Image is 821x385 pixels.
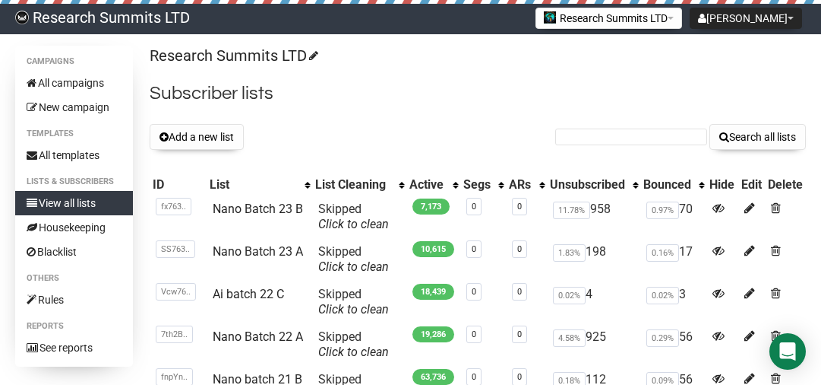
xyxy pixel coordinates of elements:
h2: Subscriber lists [150,80,806,107]
td: 198 [547,238,640,281]
img: bccbfd5974049ef095ce3c15df0eef5a [15,11,29,24]
li: Templates [15,125,133,143]
a: All templates [15,143,133,167]
span: 0.97% [646,202,679,219]
a: Ai batch 22 C [213,287,284,301]
span: 4.58% [553,329,586,347]
td: 17 [640,238,706,281]
span: 63,736 [412,369,454,385]
th: ARs: No sort applied, activate to apply an ascending sort [506,174,546,196]
th: Edit: No sort applied, sorting is disabled [738,174,765,196]
button: Research Summits LTD [535,8,682,29]
div: ID [153,177,204,192]
div: Bounced [643,177,691,192]
td: 3 [640,281,706,323]
th: Active: No sort applied, activate to apply an ascending sort [406,174,460,196]
span: 0.02% [553,287,586,304]
a: Nano Batch 23 B [213,202,303,216]
td: 4 [547,281,640,323]
a: Research Summits LTD [150,46,316,65]
span: fx763.. [156,198,191,215]
img: 2.jpg [544,11,556,24]
a: See reports [15,336,133,360]
div: Active [409,177,445,192]
span: 11.78% [553,202,590,219]
li: Lists & subscribers [15,173,133,191]
a: 0 [472,244,476,254]
a: Click to clean [318,217,389,231]
th: Bounced: No sort applied, activate to apply an ascending sort [640,174,706,196]
li: Reports [15,317,133,336]
a: 0 [472,202,476,212]
a: Click to clean [318,259,389,274]
div: Unsubscribed [550,177,625,192]
span: Skipped [318,202,389,231]
div: Hide [709,177,734,192]
span: 7th2B.. [156,326,193,343]
div: Open Intercom Messenger [769,333,806,370]
td: 958 [547,196,640,238]
span: Skipped [318,244,389,274]
a: 0 [517,287,522,297]
span: Vcw76.. [156,283,196,301]
a: Rules [15,288,133,312]
a: Nano Batch 23 A [213,244,303,259]
th: Unsubscribed: No sort applied, activate to apply an ascending sort [547,174,640,196]
th: Hide: No sort applied, sorting is disabled [706,174,737,196]
span: 0.16% [646,244,679,262]
span: 1.83% [553,244,586,262]
a: View all lists [15,191,133,215]
a: All campaigns [15,71,133,95]
td: 925 [547,323,640,366]
a: 0 [472,329,476,339]
span: 10,615 [412,241,454,257]
a: Nano Batch 22 A [213,329,303,344]
td: 70 [640,196,706,238]
th: ID: No sort applied, sorting is disabled [150,174,207,196]
div: List [210,177,297,192]
span: 0.29% [646,329,679,347]
span: 7,173 [412,199,450,215]
div: Delete [768,177,803,192]
span: SS763.. [156,240,195,258]
div: Edit [741,177,762,192]
a: New campaign [15,95,133,119]
li: Campaigns [15,52,133,71]
div: Segs [463,177,491,192]
span: Skipped [318,329,389,359]
td: 56 [640,323,706,366]
div: ARs [509,177,531,192]
a: Click to clean [318,345,389,359]
a: 0 [517,372,522,382]
th: List: No sort applied, activate to apply an ascending sort [207,174,312,196]
th: List Cleaning: No sort applied, activate to apply an ascending sort [312,174,406,196]
span: 19,286 [412,326,454,342]
a: Blacklist [15,240,133,264]
button: Search all lists [709,124,806,150]
th: Delete: No sort applied, sorting is disabled [765,174,806,196]
a: 0 [517,202,522,212]
a: 0 [517,244,522,254]
a: Click to clean [318,302,389,317]
a: 0 [472,287,476,297]
span: 18,439 [412,284,454,300]
a: 0 [517,329,522,339]
span: Skipped [318,287,389,317]
th: Segs: No sort applied, activate to apply an ascending sort [460,174,506,196]
a: Housekeeping [15,215,133,240]
div: List Cleaning [315,177,391,192]
button: [PERSON_NAME] [690,8,802,29]
button: Add a new list [150,124,244,150]
span: 0.02% [646,287,679,304]
li: Others [15,269,133,288]
a: 0 [472,372,476,382]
